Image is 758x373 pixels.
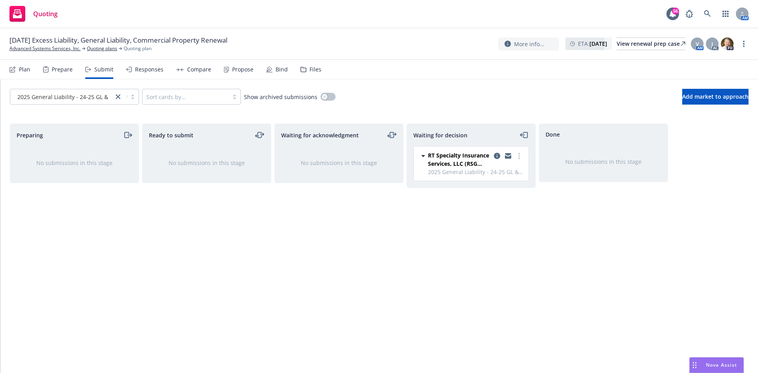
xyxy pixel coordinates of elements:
[244,93,317,101] span: Show archived submissions
[718,6,734,22] a: Switch app
[387,130,397,140] a: moveLeftRight
[19,66,30,73] div: Plan
[94,66,113,73] div: Submit
[428,151,491,168] span: RT Specialty Insurance Services, LLC (RSG Specialty, LLC)
[255,130,265,140] a: moveLeftRight
[492,151,502,161] a: copy logging email
[552,157,655,166] div: No submissions in this stage
[287,159,390,167] div: No submissions in this stage
[33,11,58,17] span: Quoting
[310,66,321,73] div: Files
[232,66,253,73] div: Propose
[87,45,117,52] a: Quoting plans
[9,45,81,52] a: Advanced Systems Services, Inc.
[546,130,560,139] span: Done
[706,362,737,368] span: Nova Assist
[711,40,713,48] span: J
[514,151,524,161] a: more
[721,37,734,50] img: photo
[690,358,700,373] div: Drag to move
[123,130,132,140] a: moveRight
[520,130,529,140] a: moveLeft
[113,92,123,101] a: close
[696,40,699,48] span: V
[739,39,749,49] a: more
[149,131,193,139] span: Ready to submit
[276,66,288,73] div: Bind
[187,66,211,73] div: Compare
[413,131,467,139] span: Waiting for decision
[578,39,607,48] span: ETA :
[281,131,359,139] span: Waiting for acknowledgment
[514,40,544,48] span: More info...
[682,93,749,100] span: Add market to approach
[689,357,744,373] button: Nova Assist
[498,37,559,51] button: More info...
[14,93,109,101] span: 2025 General Liability - 24-25 GL & GKL
[17,131,43,139] span: Preparing
[17,93,120,101] span: 2025 General Liability - 24-25 GL & GKL
[155,159,258,167] div: No submissions in this stage
[681,6,697,22] a: Report a Bug
[589,40,607,47] strong: [DATE]
[23,159,126,167] div: No submissions in this stage
[135,66,163,73] div: Responses
[617,37,685,50] a: View renewal prep case
[682,89,749,105] button: Add market to approach
[9,36,227,45] span: [DATE] Excess Liability, General Liability, Commercial Property Renewal
[52,66,73,73] div: Prepare
[503,151,513,161] a: copy logging email
[428,168,524,176] span: 2025 General Liability - 24-25 GL & GKL
[124,45,152,52] span: Quoting plan
[6,3,61,25] a: Quoting
[700,6,715,22] a: Search
[672,7,679,15] div: 56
